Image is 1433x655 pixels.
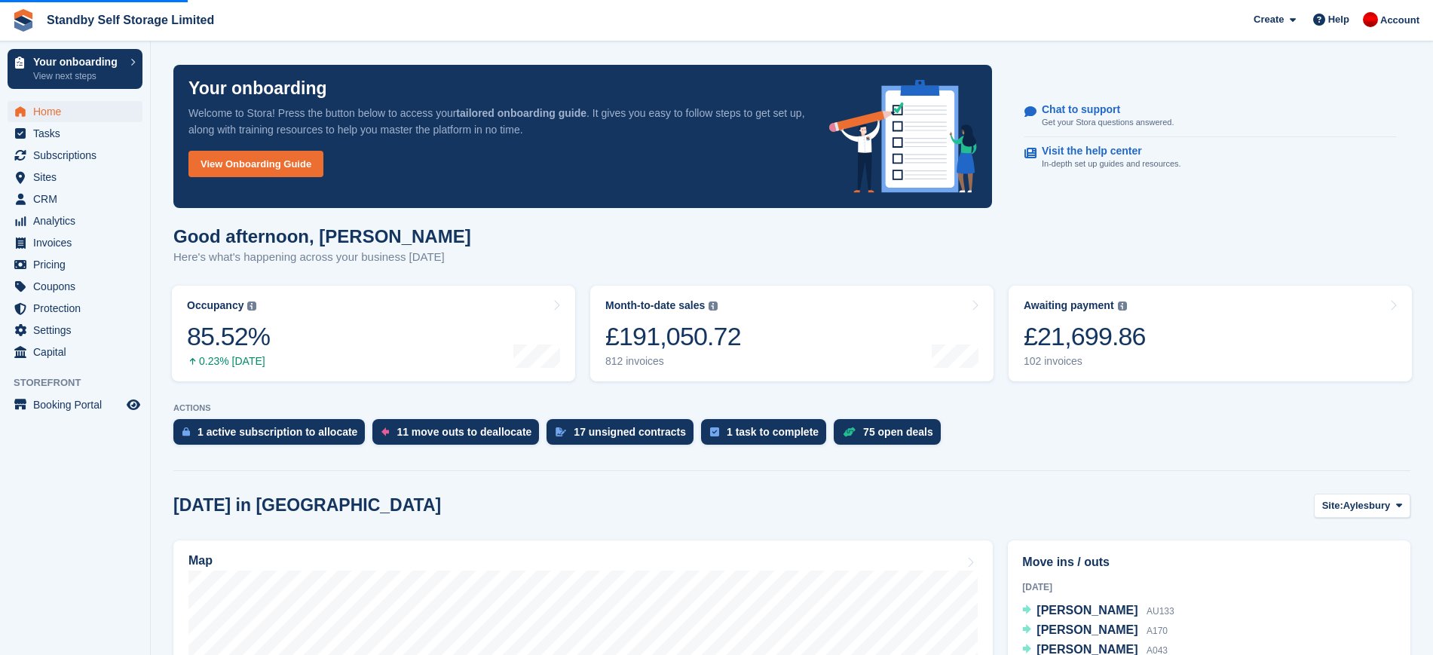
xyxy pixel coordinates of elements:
[8,101,142,122] a: menu
[8,320,142,341] a: menu
[863,426,933,438] div: 75 open deals
[8,49,142,89] a: Your onboarding View next steps
[381,427,389,436] img: move_outs_to_deallocate_icon-f764333ba52eb49d3ac5e1228854f67142a1ed5810a6f6cc68b1a99e826820c5.svg
[605,355,741,368] div: 812 invoices
[33,188,124,210] span: CRM
[834,419,948,452] a: 75 open deals
[33,210,124,231] span: Analytics
[1118,301,1127,311] img: icon-info-grey-7440780725fd019a000dd9b08b2336e03edf1995a4989e88bcd33f0948082b44.svg
[1024,355,1146,368] div: 102 invoices
[590,286,994,381] a: Month-to-date sales £191,050.72 812 invoices
[8,298,142,319] a: menu
[188,151,323,177] a: View Onboarding Guide
[173,226,471,246] h1: Good afternoon, [PERSON_NAME]
[8,394,142,415] a: menu
[33,341,124,363] span: Capital
[1042,103,1162,116] p: Chat to support
[1363,12,1378,27] img: Aaron Winter
[701,419,834,452] a: 1 task to complete
[33,123,124,144] span: Tasks
[173,249,471,266] p: Here's what's happening across your business [DATE]
[1042,145,1169,158] p: Visit the help center
[1328,12,1349,27] span: Help
[188,554,213,568] h2: Map
[1343,498,1390,513] span: Aylesbury
[182,427,190,436] img: active_subscription_to_allocate_icon-d502201f5373d7db506a760aba3b589e785aa758c864c3986d89f69b8ff3...
[33,276,124,297] span: Coupons
[33,145,124,166] span: Subscriptions
[8,210,142,231] a: menu
[1022,580,1396,594] div: [DATE]
[605,299,705,312] div: Month-to-date sales
[1042,116,1174,129] p: Get your Stora questions answered.
[556,427,566,436] img: contract_signature_icon-13c848040528278c33f63329250d36e43548de30e8caae1d1a13099fd9432cc5.svg
[829,80,977,193] img: onboarding-info-6c161a55d2c0e0a8cae90662b2fe09162a5109e8cc188191df67fb4f79e88e88.svg
[14,375,150,390] span: Storefront
[33,167,124,188] span: Sites
[247,301,256,311] img: icon-info-grey-7440780725fd019a000dd9b08b2336e03edf1995a4989e88bcd33f0948082b44.svg
[33,320,124,341] span: Settings
[187,299,243,312] div: Occupancy
[33,232,124,253] span: Invoices
[843,427,856,437] img: deal-1b604bf984904fb50ccaf53a9ad4b4a5d6e5aea283cecdc64d6e3604feb123c2.svg
[727,426,819,438] div: 1 task to complete
[547,419,701,452] a: 17 unsigned contracts
[1022,553,1396,571] h2: Move ins / outs
[33,394,124,415] span: Booking Portal
[1036,623,1138,636] span: [PERSON_NAME]
[1042,158,1181,170] p: In-depth set up guides and resources.
[12,9,35,32] img: stora-icon-8386f47178a22dfd0bd8f6a31ec36ba5ce8667c1dd55bd0f319d3a0aa187defe.svg
[1009,286,1412,381] a: Awaiting payment £21,699.86 102 invoices
[397,426,531,438] div: 11 move outs to deallocate
[8,145,142,166] a: menu
[1022,621,1168,641] a: [PERSON_NAME] A170
[1380,13,1419,28] span: Account
[709,301,718,311] img: icon-info-grey-7440780725fd019a000dd9b08b2336e03edf1995a4989e88bcd33f0948082b44.svg
[8,276,142,297] a: menu
[188,105,805,138] p: Welcome to Stora! Press the button below to access your . It gives you easy to follow steps to ge...
[1322,498,1343,513] span: Site:
[8,167,142,188] a: menu
[33,101,124,122] span: Home
[8,341,142,363] a: menu
[1036,604,1138,617] span: [PERSON_NAME]
[1024,96,1396,137] a: Chat to support Get your Stora questions answered.
[33,298,124,319] span: Protection
[172,286,575,381] a: Occupancy 85.52% 0.23% [DATE]
[197,426,357,438] div: 1 active subscription to allocate
[710,427,719,436] img: task-75834270c22a3079a89374b754ae025e5fb1db73e45f91037f5363f120a921f8.svg
[173,495,441,516] h2: [DATE] in [GEOGRAPHIC_DATA]
[1147,626,1168,636] span: A170
[1024,321,1146,352] div: £21,699.86
[33,254,124,275] span: Pricing
[456,107,586,119] strong: tailored onboarding guide
[1024,137,1396,178] a: Visit the help center In-depth set up guides and resources.
[1254,12,1284,27] span: Create
[8,232,142,253] a: menu
[187,355,270,368] div: 0.23% [DATE]
[605,321,741,352] div: £191,050.72
[173,419,372,452] a: 1 active subscription to allocate
[124,396,142,414] a: Preview store
[8,123,142,144] a: menu
[8,254,142,275] a: menu
[8,188,142,210] a: menu
[1147,606,1174,617] span: AU133
[33,69,123,83] p: View next steps
[188,80,327,97] p: Your onboarding
[1022,601,1174,621] a: [PERSON_NAME] AU133
[372,419,547,452] a: 11 move outs to deallocate
[574,426,686,438] div: 17 unsigned contracts
[1024,299,1114,312] div: Awaiting payment
[41,8,220,32] a: Standby Self Storage Limited
[33,57,123,67] p: Your onboarding
[1314,494,1410,519] button: Site: Aylesbury
[173,403,1410,413] p: ACTIONS
[187,321,270,352] div: 85.52%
